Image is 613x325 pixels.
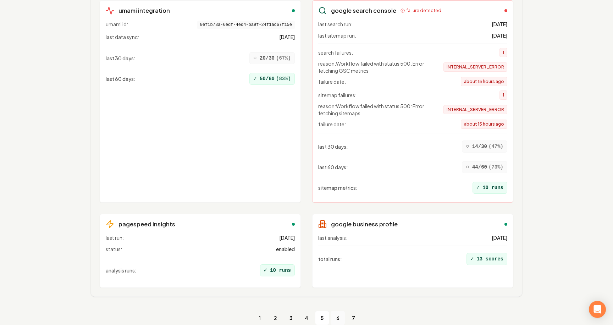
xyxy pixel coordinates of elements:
[318,60,432,74] span: reason: Workflow failed with status 500: Error fetching GSC metrics
[466,163,469,171] span: ○
[279,234,295,241] span: [DATE]
[318,32,356,39] span: last sitemap run:
[473,182,507,194] div: 10 runs
[106,21,128,29] span: umami id:
[318,78,346,85] span: failure date:
[315,311,329,325] a: 5
[461,120,507,129] span: about 15 hours ago
[443,105,507,114] span: INTERNAL_SERVER_ERROR
[499,48,507,57] span: 1
[284,311,298,325] a: 3
[197,21,295,29] span: 0ef1b73a-6edf-4ed4-ba9f-24f1ac67f15e
[279,33,295,40] span: [DATE]
[292,9,295,12] div: enabled
[318,21,353,28] span: last search run:
[106,246,122,253] span: status:
[462,161,507,173] div: 44/60
[318,92,357,99] span: sitemap failures:
[253,54,257,62] span: ○
[106,55,136,62] span: last 30 days :
[318,143,348,150] span: last 30 days :
[253,75,257,83] span: ✓
[318,49,353,56] span: search failures:
[318,184,358,191] span: sitemap metrics :
[276,246,295,253] span: enabled
[318,103,432,117] span: reason: Workflow failed with status 500: Error fetching sitemaps
[91,311,522,325] nav: pagination
[106,75,136,82] span: last 60 days :
[292,223,295,226] div: enabled
[318,255,342,263] span: total runs :
[264,266,267,275] span: ✓
[470,255,474,263] span: ✓
[346,311,360,325] a: 7
[260,264,295,276] div: 10 runs
[318,164,348,171] span: last 60 days :
[106,33,139,40] span: last data sync:
[276,75,291,82] span: ( 83 %)
[331,311,345,325] a: 6
[476,183,480,192] span: ✓
[492,32,507,39] span: [DATE]
[118,220,175,228] h3: pagespeed insights
[106,267,137,274] span: analysis runs :
[466,253,507,265] div: 13 scores
[118,6,170,15] h3: umami integration
[249,52,295,64] div: 20/30
[499,90,507,100] span: 1
[331,6,396,15] h3: google search console
[462,141,507,153] div: 14/30
[406,8,441,13] span: failure detected
[276,55,291,62] span: ( 67 %)
[299,311,314,325] a: 4
[461,77,507,86] span: about 15 hours ago
[318,121,346,128] span: failure date:
[504,223,507,226] div: enabled
[106,234,124,241] span: last run:
[318,234,347,241] span: last analysis:
[488,164,503,171] span: ( 73 %)
[466,142,469,151] span: ○
[331,220,398,228] h3: google business profile
[249,73,295,85] div: 50/60
[589,301,606,318] div: Open Intercom Messenger
[253,311,267,325] a: 1
[488,143,503,150] span: ( 47 %)
[268,311,282,325] a: 2
[492,21,507,28] span: [DATE]
[443,62,507,72] span: INTERNAL_SERVER_ERROR
[504,9,507,12] div: failed
[492,234,507,241] span: [DATE]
